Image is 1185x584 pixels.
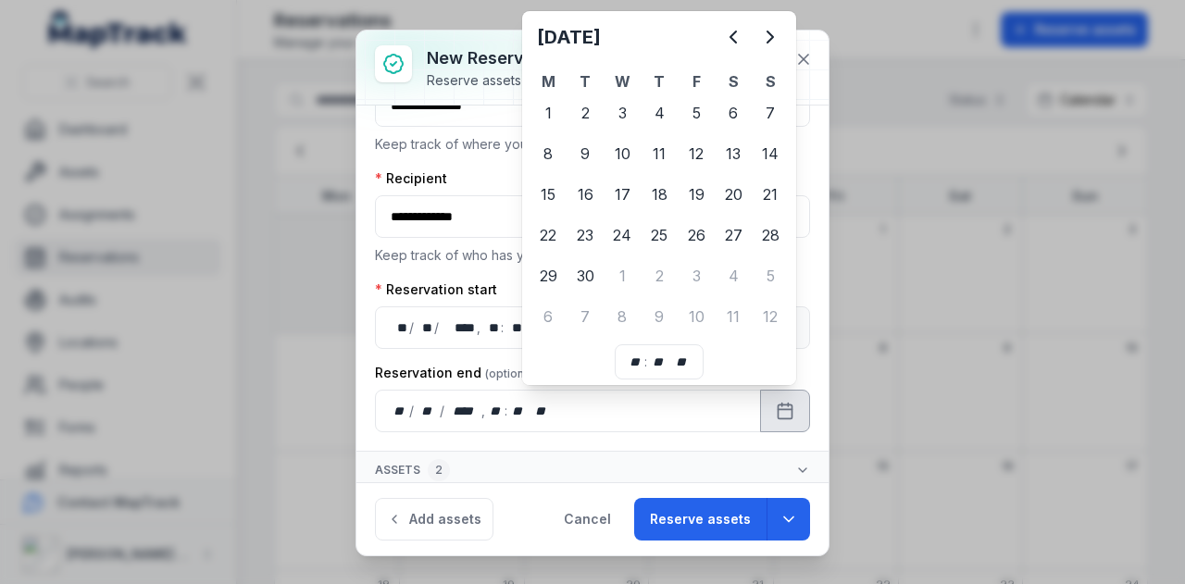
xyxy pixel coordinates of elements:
div: Sunday 7 September 2025 [752,94,789,131]
div: hour, [482,318,501,337]
div: Monday 15 September 2025 [530,176,567,213]
div: Saturday 6 September 2025 [715,94,752,131]
div: Thursday 2 October 2025 [641,257,678,294]
div: 4 [641,94,678,131]
th: T [641,70,678,93]
th: S [752,70,789,93]
div: 10 [678,298,715,335]
div: Friday 12 September 2025 [678,135,715,172]
div: Sunday 14 September 2025 [752,135,789,172]
div: Friday 5 September 2025 [678,94,715,131]
th: S [715,70,752,93]
div: 8 [530,135,567,172]
button: Previous [715,19,752,56]
div: 20 [715,176,752,213]
div: 18 [641,176,678,213]
div: Calendar [530,19,789,379]
label: Recipient [375,169,447,188]
h2: [DATE] [537,24,715,50]
div: / [440,402,446,420]
div: 2 [428,459,450,481]
div: month, [416,402,441,420]
div: Wednesday 8 October 2025 [604,298,641,335]
div: Tuesday 7 October 2025 [567,298,604,335]
p: Keep track of where your assets are located. [375,134,810,155]
div: Monday 29 September 2025 [530,257,567,294]
button: Add assets [375,498,493,541]
h3: New reservation [427,45,672,71]
div: Wednesday 1 October 2025 [604,257,641,294]
div: 19 [678,176,715,213]
div: , [481,402,487,420]
div: Sunday 5 October 2025 [752,257,789,294]
div: minute, [649,353,667,371]
div: Reserve assets for a person or location. [427,71,672,90]
button: Cancel [548,498,627,541]
div: Friday 19 September 2025 [678,176,715,213]
div: 1 [530,94,567,131]
div: 5 [752,257,789,294]
button: Reserve assets [634,498,767,541]
div: Friday 10 October 2025 [678,298,715,335]
div: Tuesday 16 September 2025 [567,176,604,213]
div: Thursday 25 September 2025 [641,217,678,254]
div: Sunday 12 October 2025 [752,298,789,335]
div: , [477,318,482,337]
div: 5 [678,94,715,131]
th: M [530,70,567,93]
div: 17 [604,176,641,213]
div: 16 [567,176,604,213]
div: 4 [715,257,752,294]
div: 21 [752,176,789,213]
div: 15 [530,176,567,213]
div: : [505,402,509,420]
div: 3 [604,94,641,131]
div: hour, [487,402,505,420]
div: minute, [509,402,528,420]
div: / [434,318,441,337]
div: Thursday 18 September 2025 [641,176,678,213]
label: Reservation start [375,280,497,299]
div: 30 [567,257,604,294]
div: Saturday 13 September 2025 [715,135,752,172]
div: Saturday 27 September 2025 [715,217,752,254]
th: F [678,70,715,93]
div: 24 [604,217,641,254]
input: :rtt:-form-item-label [375,195,810,238]
div: 27 [715,217,752,254]
div: 11 [715,298,752,335]
div: Friday 26 September 2025 [678,217,715,254]
label: Reservation end [375,364,537,382]
div: 8 [604,298,641,335]
div: am/pm, [531,402,552,420]
div: Saturday 4 October 2025 [715,257,752,294]
div: Wednesday 10 September 2025 [604,135,641,172]
div: / [409,402,416,420]
div: day, [391,318,409,337]
span: Assets [375,459,450,481]
th: T [567,70,604,93]
div: 28 [752,217,789,254]
div: 6 [715,94,752,131]
div: : [501,318,505,337]
div: Tuesday 9 September 2025 [567,135,604,172]
div: Saturday 20 September 2025 [715,176,752,213]
div: day, [391,402,409,420]
button: Next [752,19,789,56]
th: W [604,70,641,93]
div: 7 [567,298,604,335]
div: year, [446,402,480,420]
div: Thursday 9 October 2025 [641,298,678,335]
div: 11 [641,135,678,172]
div: 25 [641,217,678,254]
div: am/pm, [671,353,692,371]
div: Tuesday 2 September 2025 [567,94,604,131]
div: minute, [505,318,524,337]
div: 13 [715,135,752,172]
div: Wednesday 17 September 2025 [604,176,641,213]
div: Thursday 4 September 2025 [641,94,678,131]
div: 9 [641,298,678,335]
div: 2 [641,257,678,294]
div: Monday 1 September 2025 [530,94,567,131]
div: month, [416,318,434,337]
